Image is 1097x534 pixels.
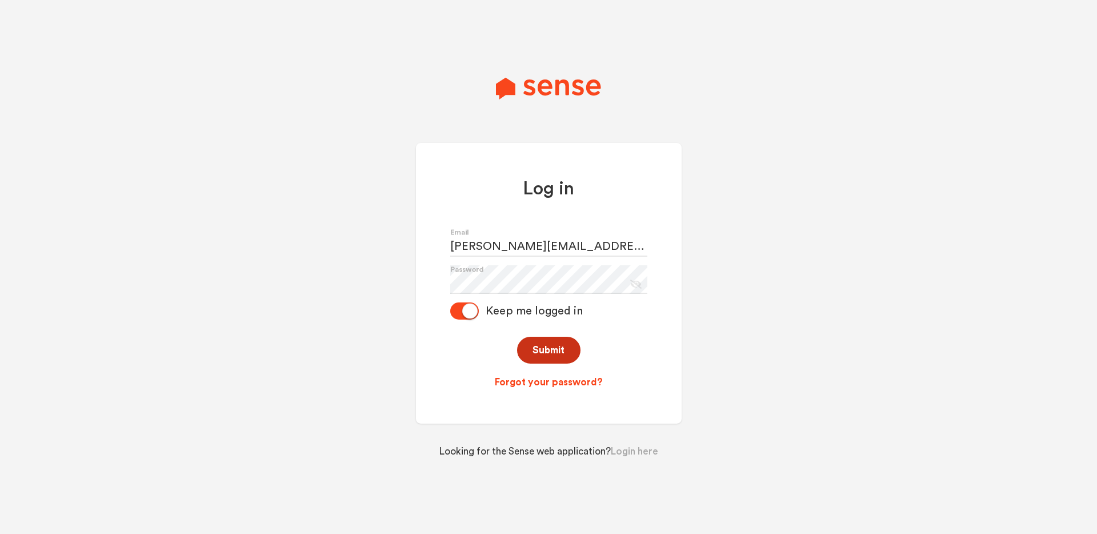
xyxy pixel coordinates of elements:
div: Keep me logged in [479,304,583,318]
img: Sense Logo [496,77,600,99]
div: Looking for the Sense web application? [413,435,684,459]
a: Login here [611,447,658,456]
a: Forgot your password? [450,376,647,389]
h1: Log in [450,177,647,201]
button: Submit [517,337,580,364]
